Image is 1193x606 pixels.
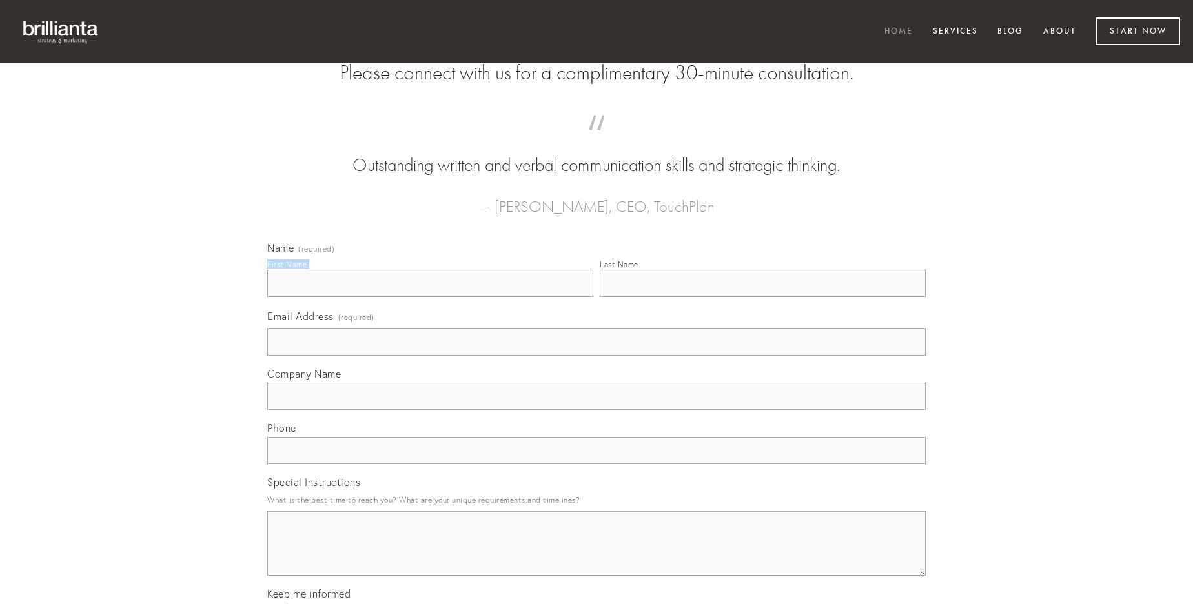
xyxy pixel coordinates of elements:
[288,178,905,219] figcaption: — [PERSON_NAME], CEO, TouchPlan
[267,587,351,600] span: Keep me informed
[267,310,334,323] span: Email Address
[1096,17,1180,45] a: Start Now
[267,241,294,254] span: Name
[600,259,638,269] div: Last Name
[338,308,374,326] span: (required)
[267,491,926,509] p: What is the best time to reach you? What are your unique requirements and timelines?
[989,21,1032,43] a: Blog
[267,61,926,85] h2: Please connect with us for a complimentary 30-minute consultation.
[267,476,360,489] span: Special Instructions
[1035,21,1085,43] a: About
[267,259,307,269] div: First Name
[298,245,334,253] span: (required)
[924,21,986,43] a: Services
[267,367,341,380] span: Company Name
[876,21,921,43] a: Home
[13,13,110,50] img: brillianta - research, strategy, marketing
[267,421,296,434] span: Phone
[288,128,905,178] blockquote: Outstanding written and verbal communication skills and strategic thinking.
[288,128,905,153] span: “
